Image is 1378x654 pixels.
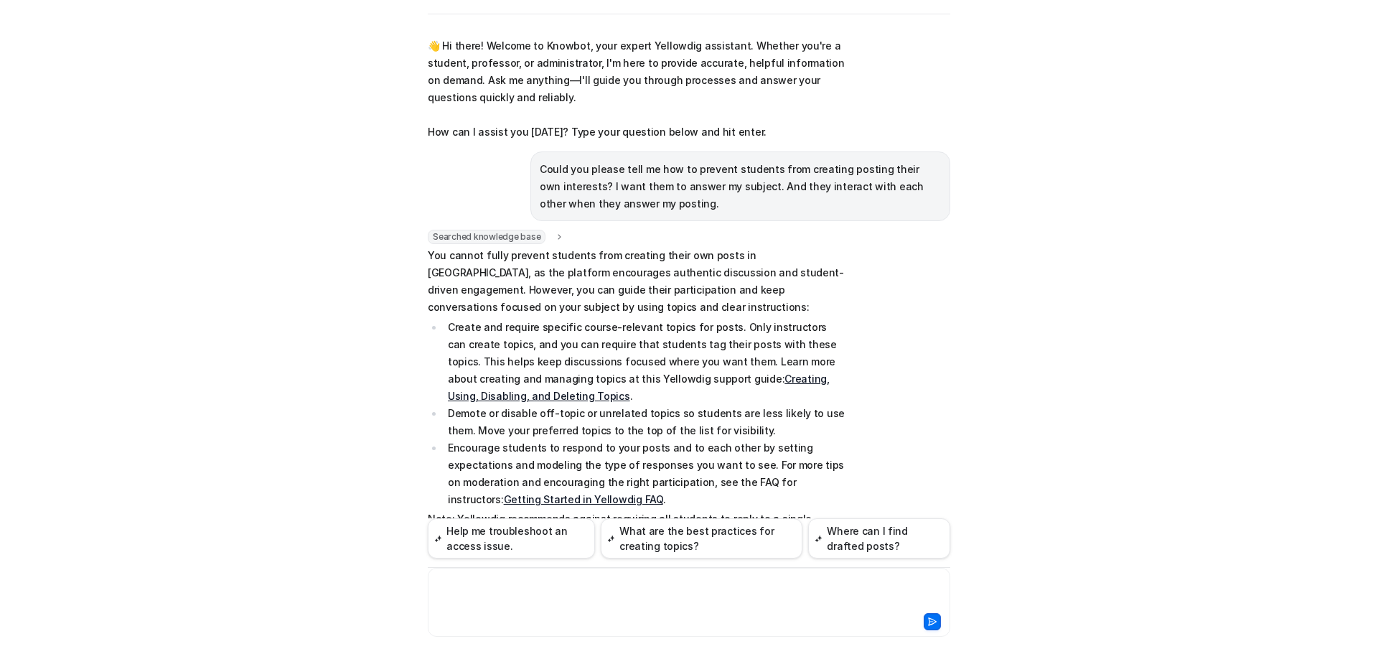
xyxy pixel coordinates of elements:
[504,493,663,505] a: Getting Started in Yellowdig FAQ
[444,439,848,508] li: Encourage students to respond to your posts and to each other by setting expectations and modelin...
[428,230,545,244] span: Searched knowledge base
[808,518,950,559] button: Where can I find drafted posts?
[428,518,595,559] button: Help me troubleshoot an access issue.
[428,37,848,141] p: 👋 Hi there! Welcome to Knowbot, your expert Yellowdig assistant. Whether you're a student, profes...
[444,319,848,405] li: Create and require specific course-relevant topics for posts. Only instructors can create topics,...
[428,247,848,316] p: You cannot fully prevent students from creating their own posts in [GEOGRAPHIC_DATA], as the plat...
[601,518,802,559] button: What are the best practices for creating topics?
[448,373,830,402] a: Creating, Using, Disabling, and Deleting Topics
[428,510,848,579] p: Note: Yellowdig recommends against requiring all students to reply to a single instructor post, a...
[444,405,848,439] li: Demote or disable off-topic or unrelated topics so students are less likely to use them. Move you...
[540,161,941,212] p: Could you please tell me how to prevent students from creating posting their own interests? I wan...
